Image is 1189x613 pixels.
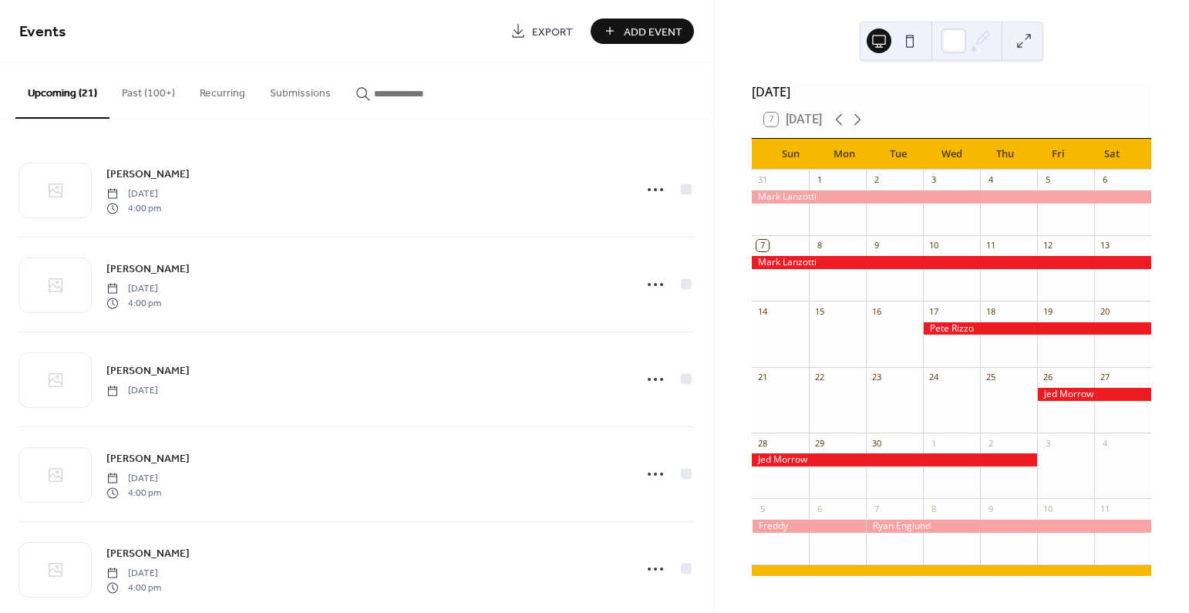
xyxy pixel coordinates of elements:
[106,260,190,278] a: [PERSON_NAME]
[928,174,939,186] div: 3
[928,437,939,449] div: 1
[106,296,161,310] span: 4:00 pm
[813,372,825,383] div: 22
[985,174,996,186] div: 4
[1086,139,1139,170] div: Sat
[532,24,573,40] span: Export
[1099,503,1110,514] div: 11
[923,322,1151,335] div: Pete Rizzo
[1042,174,1053,186] div: 5
[106,187,161,201] span: [DATE]
[871,305,882,317] div: 16
[106,362,190,379] a: [PERSON_NAME]
[866,520,1151,533] div: Ryan Englund
[106,261,190,278] span: [PERSON_NAME]
[871,437,882,449] div: 30
[106,450,190,467] a: [PERSON_NAME]
[756,305,768,317] div: 14
[985,503,996,514] div: 9
[15,62,109,119] button: Upcoming (21)
[756,240,768,251] div: 7
[499,19,584,44] a: Export
[106,544,190,562] a: [PERSON_NAME]
[752,190,1151,204] div: Mark Lanzotti
[258,62,343,117] button: Submissions
[813,437,825,449] div: 29
[928,503,939,514] div: 8
[871,503,882,514] div: 7
[106,165,190,183] a: [PERSON_NAME]
[978,139,1032,170] div: Thu
[752,83,1151,101] div: [DATE]
[756,437,768,449] div: 28
[813,503,825,514] div: 6
[106,486,161,500] span: 4:00 pm
[1042,240,1053,251] div: 12
[752,520,866,533] div: Freddy
[813,305,825,317] div: 15
[756,174,768,186] div: 31
[106,581,161,594] span: 4:00 pm
[925,139,978,170] div: Wed
[1037,388,1151,401] div: Jed Morrow
[1099,240,1110,251] div: 13
[871,139,925,170] div: Tue
[928,305,939,317] div: 17
[19,17,66,47] span: Events
[1099,437,1110,449] div: 4
[1099,372,1110,383] div: 27
[109,62,187,117] button: Past (100+)
[1042,372,1053,383] div: 26
[752,256,1151,269] div: Mark Lanzotti
[187,62,258,117] button: Recurring
[752,453,1037,466] div: Jed Morrow
[1042,503,1053,514] div: 10
[106,472,161,486] span: [DATE]
[756,372,768,383] div: 21
[106,282,161,296] span: [DATE]
[106,451,190,467] span: [PERSON_NAME]
[871,240,882,251] div: 9
[871,372,882,383] div: 23
[985,437,996,449] div: 2
[1099,305,1110,317] div: 20
[813,240,825,251] div: 8
[106,201,161,215] span: 4:00 pm
[764,139,817,170] div: Sun
[813,174,825,186] div: 1
[1032,139,1085,170] div: Fri
[818,139,871,170] div: Mon
[624,24,682,40] span: Add Event
[1042,305,1053,317] div: 19
[106,363,190,379] span: [PERSON_NAME]
[756,503,768,514] div: 5
[1042,437,1053,449] div: 3
[985,305,996,317] div: 18
[871,174,882,186] div: 2
[106,567,161,581] span: [DATE]
[591,19,694,44] button: Add Event
[106,167,190,183] span: [PERSON_NAME]
[928,240,939,251] div: 10
[928,372,939,383] div: 24
[1099,174,1110,186] div: 6
[106,546,190,562] span: [PERSON_NAME]
[106,384,158,398] span: [DATE]
[985,240,996,251] div: 11
[985,372,996,383] div: 25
